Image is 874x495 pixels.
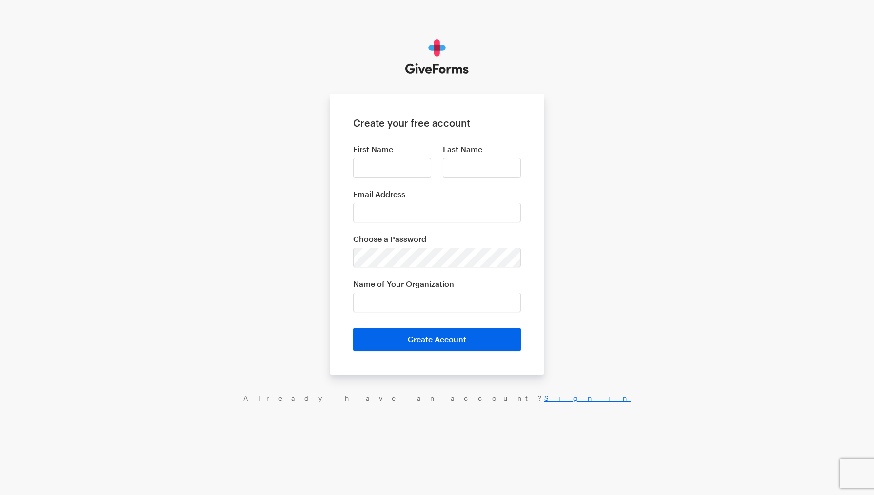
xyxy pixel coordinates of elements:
[353,189,521,199] label: Email Address
[405,39,469,74] img: GiveForms
[544,394,631,402] a: Sign in
[353,234,521,244] label: Choose a Password
[353,144,431,154] label: First Name
[353,279,521,289] label: Name of Your Organization
[443,144,521,154] label: Last Name
[353,328,521,351] button: Create Account
[10,394,864,403] div: Already have an account?
[353,117,521,129] h1: Create your free account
